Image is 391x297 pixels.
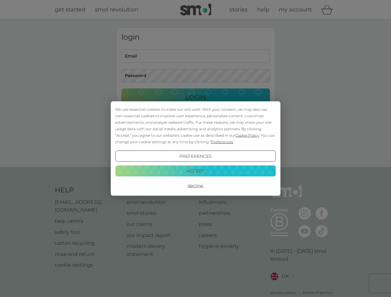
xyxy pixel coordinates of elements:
[115,151,276,162] button: Preferences
[111,101,280,196] div: Cookie Consent Prompt
[115,165,276,176] button: Accept
[235,133,259,138] span: Cookie Policy
[115,180,276,191] button: Decline
[211,140,233,144] span: Preferences
[115,106,276,145] div: We use essential cookies to make our site work. With your consent, we may also use non-essential ...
